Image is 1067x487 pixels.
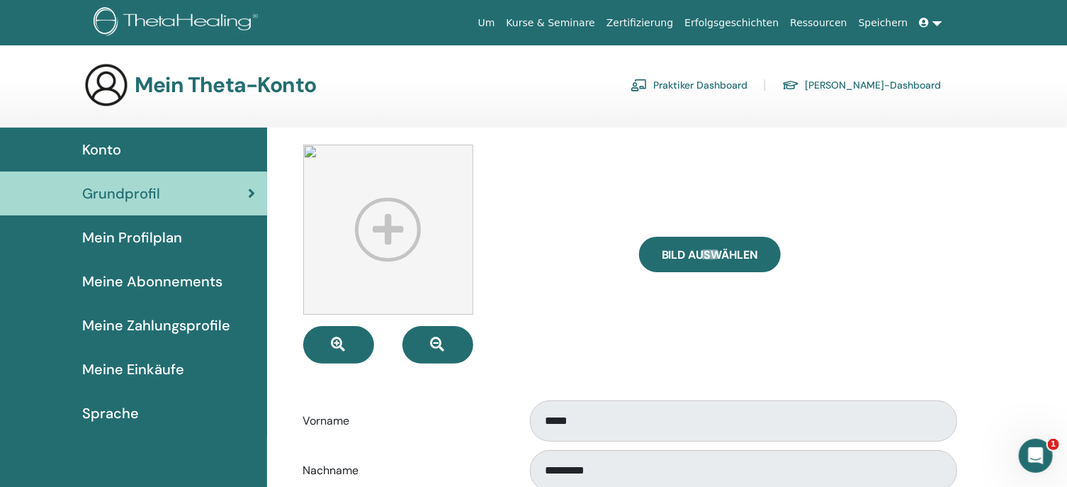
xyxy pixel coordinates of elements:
span: Meine Einkäufe [82,359,184,380]
a: Erfolgsgeschichten [679,10,784,36]
span: Konto [82,139,121,160]
a: Ressourcen [784,10,852,36]
img: chalkboard-teacher.svg [631,79,648,91]
iframe: Intercom live chat [1019,439,1053,473]
input: Bild auswählen [701,250,719,259]
span: Sprache [82,403,139,424]
span: Bild auswählen [662,247,759,262]
a: Speichern [853,10,914,36]
a: Praktiker Dashboard [631,74,747,96]
label: Vorname [293,408,516,435]
span: 1 [1048,439,1059,450]
a: [PERSON_NAME]-Dashboard [782,74,941,96]
img: generic-user-icon.jpg [84,62,129,108]
h3: Mein Theta-Konto [135,72,316,98]
a: Kurse & Seminare [501,10,601,36]
a: Um [473,10,501,36]
label: Nachname [293,457,516,484]
a: Zertifizierung [601,10,679,36]
span: Grundprofil [82,183,160,204]
img: profile [303,145,473,315]
span: Mein Profilplan [82,227,182,248]
img: graduation-cap.svg [782,79,799,91]
span: Meine Abonnements [82,271,222,292]
span: Meine Zahlungsprofile [82,315,230,336]
img: logo.png [94,7,263,39]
